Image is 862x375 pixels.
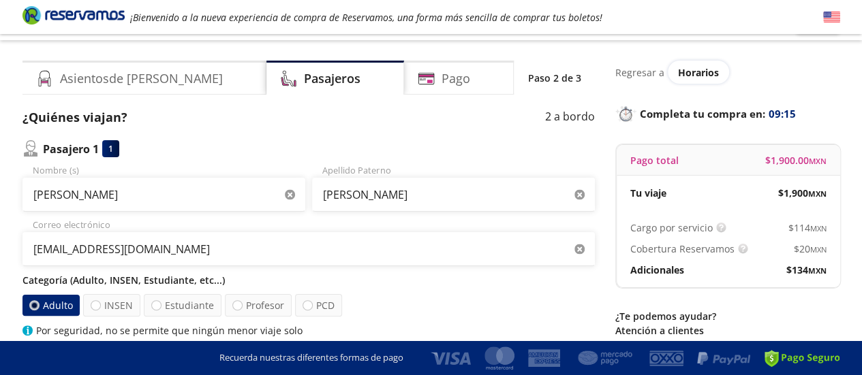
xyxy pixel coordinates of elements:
h4: Pago [442,69,470,88]
small: MXN [808,189,827,199]
p: Completa tu compra en : [615,104,840,123]
p: Recuerda nuestras diferentes formas de pago [219,351,403,365]
span: $ 114 [788,221,827,235]
h4: Asientos de [PERSON_NAME] [60,69,223,88]
input: Apellido Paterno [312,178,595,212]
p: Paso 2 de 3 [528,71,581,85]
input: Nombre (s) [22,178,305,212]
div: 1 [102,140,119,157]
button: English [823,9,840,26]
label: INSEN [83,294,140,316]
p: Tu viaje [630,186,666,200]
span: $ 20 [794,242,827,256]
span: $ 1,900 [778,186,827,200]
span: Horarios [678,66,719,79]
p: Categoría (Adulto, INSEN, Estudiante, etc...) [22,273,595,287]
p: Pago total [630,153,679,167]
span: $ 1,900.00 [765,153,827,167]
p: Adicionales [630,263,684,277]
p: Cobertura Reservamos [630,242,735,256]
label: PCD [295,294,342,316]
p: Pasajero 1 [43,141,99,157]
p: Atención a clientes [615,323,840,338]
em: ¡Bienvenido a la nueva experiencia de compra de Reservamos, una forma más sencilla de comprar tus... [130,11,602,24]
small: MXN [810,244,827,255]
small: MXN [810,223,827,233]
p: 2 a bordo [545,108,595,127]
span: $ 134 [786,263,827,277]
span: 09:15 [769,106,796,122]
small: MXN [809,156,827,166]
label: Estudiante [144,294,221,316]
p: ¿Quiénes viajan? [22,108,127,127]
p: Por seguridad, no se permite que ningún menor viaje solo [36,323,303,338]
div: Regresar a ver horarios [615,61,840,84]
p: Cargo por servicio [630,221,713,235]
p: Regresar a [615,65,664,80]
p: ¿Te podemos ayudar? [615,309,840,323]
input: Correo electrónico [22,232,595,266]
i: Brand Logo [22,5,125,25]
a: Brand Logo [22,5,125,29]
label: Profesor [225,294,292,316]
label: Adulto [22,295,79,316]
h4: Pasajeros [304,69,360,88]
small: MXN [808,265,827,276]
